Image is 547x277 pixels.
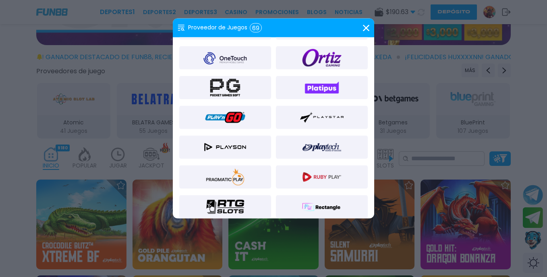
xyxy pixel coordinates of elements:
div: Proveedor de Juegos [178,23,262,33]
img: PlayStar [300,108,344,127]
div: 69 [250,23,262,33]
img: Rectangle [300,197,344,217]
img: Ortiz Gaming [300,48,344,68]
img: PGSoft [203,78,247,97]
img: Real Time Game [203,197,247,217]
img: Play'N'GO [203,108,247,127]
img: Platipus [303,78,341,97]
img: PragmaticPlay [203,167,247,187]
img: Playtech [303,138,341,157]
img: RUBYPLAY [300,167,344,187]
img: Playson [203,138,247,157]
img: One Touch [203,48,247,68]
